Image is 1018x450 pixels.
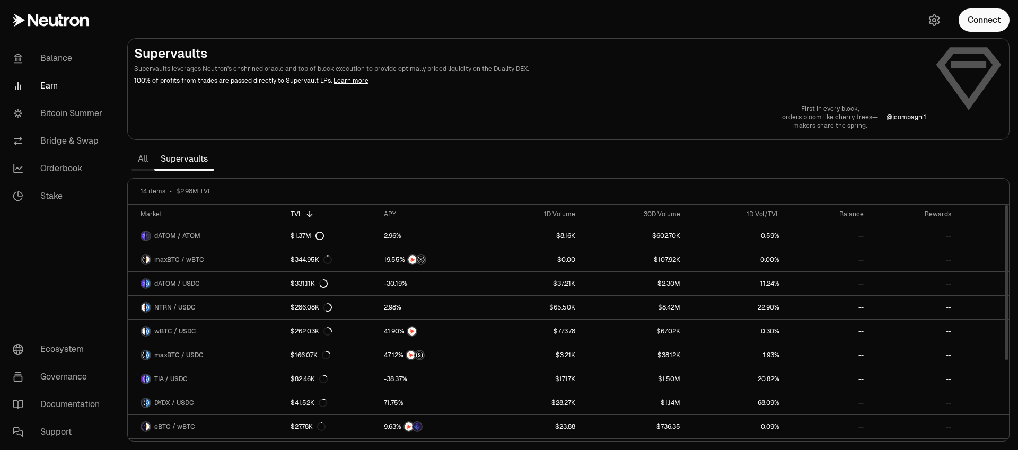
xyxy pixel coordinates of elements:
[486,391,582,414] a: $28.27K
[154,399,194,407] span: DYDX / USDC
[142,255,145,264] img: maxBTC Logo
[284,391,378,414] a: $41.52K
[146,279,150,288] img: USDC Logo
[870,391,958,414] a: --
[687,320,785,343] a: 0.30%
[142,303,145,312] img: NTRN Logo
[4,100,115,127] a: Bitcoin Summer
[486,343,582,367] a: $3.21K
[4,182,115,210] a: Stake
[142,351,145,359] img: maxBTC Logo
[291,399,327,407] div: $41.52K
[146,422,150,431] img: wBTC Logo
[154,148,214,170] a: Supervaults
[154,327,196,336] span: wBTC / USDC
[384,326,479,337] button: NTRN
[408,255,417,264] img: NTRN
[486,320,582,343] a: $773.78
[334,76,368,85] a: Learn more
[687,296,785,319] a: 22.90%
[786,320,870,343] a: --
[887,113,926,121] p: @ jcompagni1
[786,343,870,367] a: --
[582,343,687,367] a: $38.12K
[4,155,115,182] a: Orderbook
[582,320,687,343] a: $67.02K
[146,375,150,383] img: USDC Logo
[284,224,378,248] a: $1.37M
[154,422,195,431] span: eBTC / wBTC
[4,72,115,100] a: Earn
[128,248,284,271] a: maxBTC LogowBTC LogomaxBTC / wBTC
[146,351,150,359] img: USDC Logo
[959,8,1010,32] button: Connect
[128,367,284,391] a: TIA LogoUSDC LogoTIA / USDC
[870,320,958,343] a: --
[142,399,145,407] img: DYDX Logo
[582,391,687,414] a: $1.14M
[284,415,378,438] a: $27.78K
[786,415,870,438] a: --
[384,350,479,360] button: NTRNStructured Points
[134,64,926,74] p: Supervaults leverages Neutron's enshrined oracle and top of block execution to provide optimally ...
[378,415,486,438] a: NTRNEtherFi Points
[128,272,284,295] a: dATOM LogoUSDC LogodATOM / USDC
[782,113,878,121] p: orders bloom like cherry trees—
[128,296,284,319] a: NTRN LogoUSDC LogoNTRN / USDC
[486,272,582,295] a: $37.21K
[687,391,785,414] a: 68.09%
[4,391,115,418] a: Documentation
[876,210,952,218] div: Rewards
[154,375,188,383] span: TIA / USDC
[142,422,145,431] img: eBTC Logo
[154,232,200,240] span: dATOM / ATOM
[786,248,870,271] a: --
[870,248,958,271] a: --
[486,224,582,248] a: $8.16K
[128,224,284,248] a: dATOM LogoATOM LogodATOM / ATOM
[291,327,332,336] div: $262.03K
[782,121,878,130] p: makers share the spring.
[284,272,378,295] a: $331.11K
[693,210,779,218] div: 1D Vol/TVL
[128,320,284,343] a: wBTC LogoUSDC LogowBTC / USDC
[792,210,864,218] div: Balance
[146,255,150,264] img: wBTC Logo
[582,296,687,319] a: $8.42M
[486,248,582,271] a: $0.00
[142,279,145,288] img: dATOM Logo
[378,343,486,367] a: NTRNStructured Points
[786,296,870,319] a: --
[687,415,785,438] a: 0.09%
[870,224,958,248] a: --
[146,399,150,407] img: USDC Logo
[146,232,150,240] img: ATOM Logo
[4,336,115,363] a: Ecosystem
[786,391,870,414] a: --
[154,255,204,264] span: maxBTC / wBTC
[128,343,284,367] a: maxBTC LogoUSDC LogomaxBTC / USDC
[176,187,212,196] span: $2.98M TVL
[378,320,486,343] a: NTRN
[384,210,479,218] div: APY
[486,367,582,391] a: $17.17K
[486,296,582,319] a: $65.50K
[4,127,115,155] a: Bridge & Swap
[378,248,486,271] a: NTRNStructured Points
[4,45,115,72] a: Balance
[284,367,378,391] a: $82.46K
[407,351,415,359] img: NTRN
[582,272,687,295] a: $2.30M
[291,303,332,312] div: $286.08K
[408,327,416,336] img: NTRN
[4,363,115,391] a: Governance
[782,104,878,113] p: First in every block,
[687,367,785,391] a: 20.82%
[128,391,284,414] a: DYDX LogoUSDC LogoDYDX / USDC
[870,272,958,295] a: --
[291,255,332,264] div: $344.95K
[384,254,479,265] button: NTRNStructured Points
[687,248,785,271] a: 0.00%
[413,422,422,431] img: EtherFi Points
[131,148,154,170] a: All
